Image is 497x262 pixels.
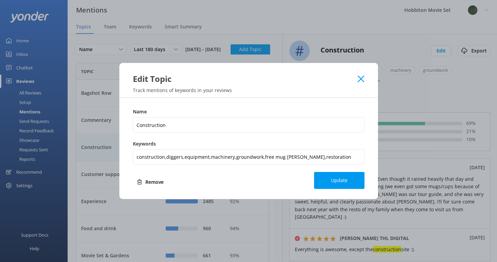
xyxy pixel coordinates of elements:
[358,75,364,82] button: Close
[133,149,364,165] input: Add a keyword seperated by a comma (,)
[314,172,364,189] button: Update
[133,175,168,189] button: Remove
[133,73,358,84] div: Edit Topic
[119,87,378,93] p: Track mentions of keywords in your reviews
[133,140,364,148] label: Keywords
[133,108,364,115] label: Name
